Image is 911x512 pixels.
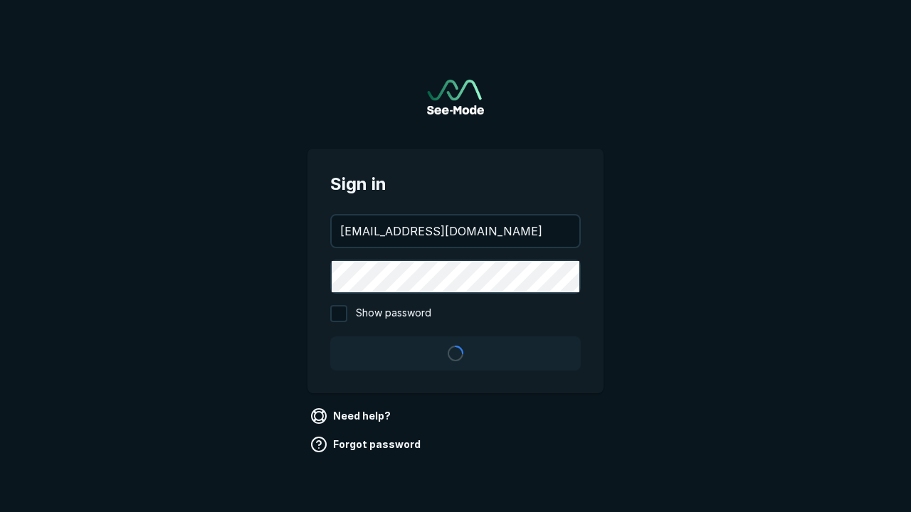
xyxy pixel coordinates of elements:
input: your@email.com [332,215,579,247]
img: See-Mode Logo [427,80,484,114]
a: Need help? [307,405,396,427]
a: Forgot password [307,433,426,456]
span: Sign in [330,171,581,197]
span: Show password [356,305,431,322]
a: Go to sign in [427,80,484,114]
